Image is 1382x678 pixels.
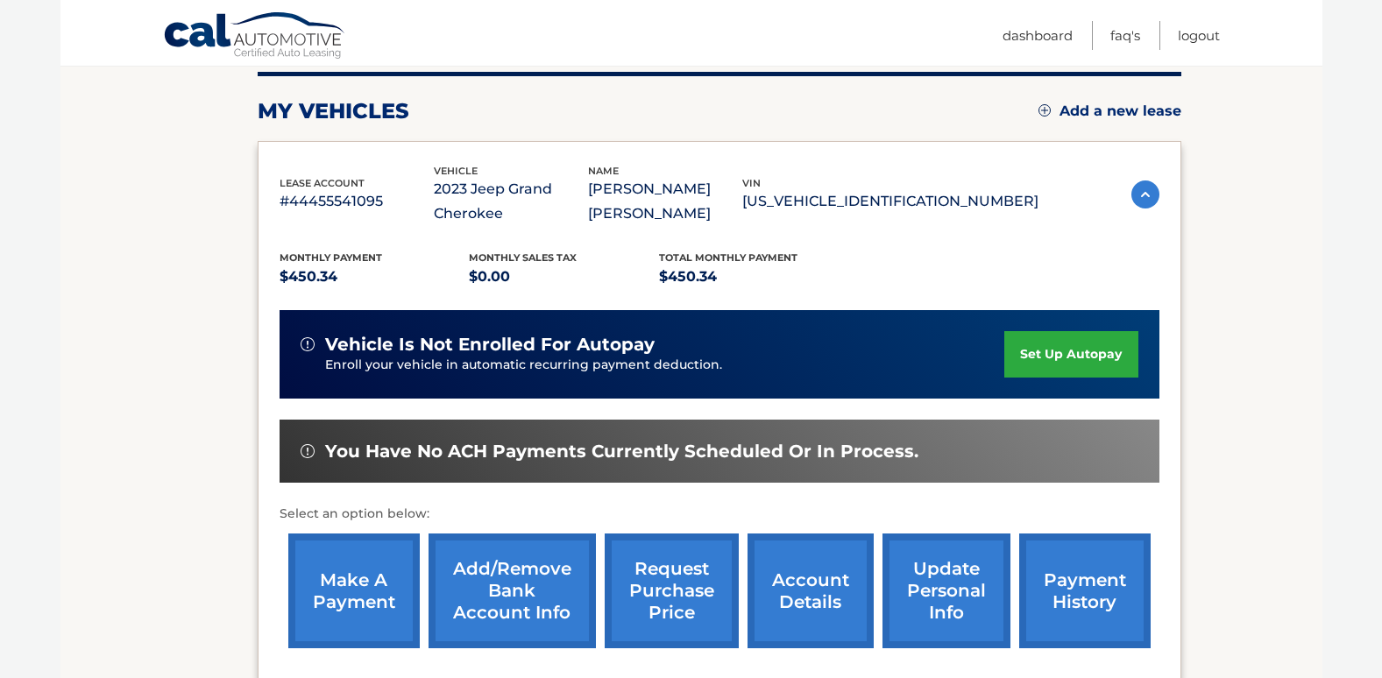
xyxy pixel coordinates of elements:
[742,177,761,189] span: vin
[325,334,655,356] span: vehicle is not enrolled for autopay
[1131,180,1159,208] img: accordion-active.svg
[288,533,420,648] a: make a payment
[605,533,739,648] a: request purchase price
[258,98,409,124] h2: my vehicles
[280,504,1159,525] p: Select an option below:
[1038,104,1051,117] img: add.svg
[742,189,1038,214] p: [US_VEHICLE_IDENTIFICATION_NUMBER]
[429,533,596,648] a: Add/Remove bank account info
[882,533,1010,648] a: update personal info
[1038,102,1181,120] a: Add a new lease
[659,265,849,289] p: $450.34
[1004,331,1137,378] a: set up autopay
[1003,21,1073,50] a: Dashboard
[280,189,434,214] p: #44455541095
[588,165,619,177] span: name
[469,265,659,289] p: $0.00
[469,251,577,264] span: Monthly sales Tax
[325,356,1005,375] p: Enroll your vehicle in automatic recurring payment deduction.
[434,177,588,226] p: 2023 Jeep Grand Cherokee
[280,177,365,189] span: lease account
[434,165,478,177] span: vehicle
[588,177,742,226] p: [PERSON_NAME] [PERSON_NAME]
[659,251,797,264] span: Total Monthly Payment
[325,441,918,463] span: You have no ACH payments currently scheduled or in process.
[1110,21,1140,50] a: FAQ's
[1178,21,1220,50] a: Logout
[280,265,470,289] p: $450.34
[748,533,874,648] a: account details
[301,337,315,351] img: alert-white.svg
[163,11,347,62] a: Cal Automotive
[1019,533,1151,648] a: payment history
[301,444,315,458] img: alert-white.svg
[280,251,382,264] span: Monthly Payment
